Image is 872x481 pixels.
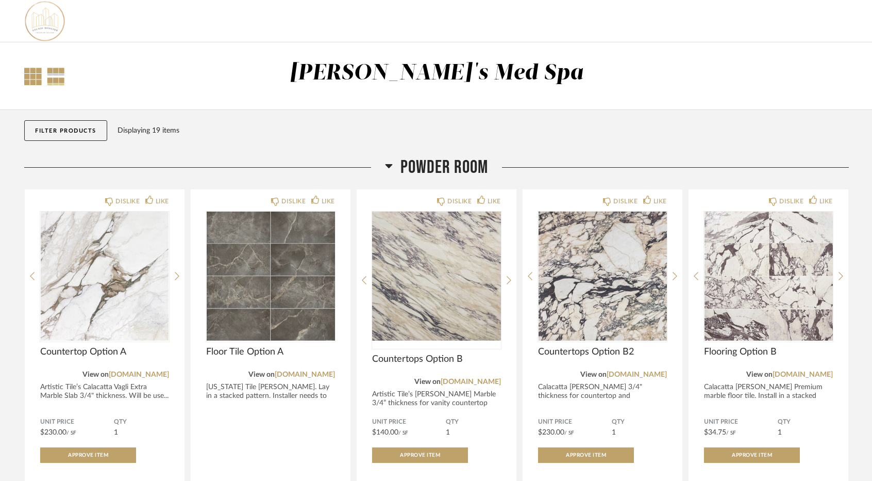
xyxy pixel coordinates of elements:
[114,418,169,426] span: QTY
[82,371,109,378] span: View on
[704,212,833,341] img: undefined
[118,125,844,136] div: Displaying 19 items
[538,429,564,436] span: $230.00
[290,62,583,84] div: [PERSON_NAME]'s Med Spa
[704,418,778,426] span: Unit Price
[653,196,667,206] div: LIKE
[732,453,772,458] span: Approve Item
[372,212,501,341] div: 0
[538,418,612,426] span: Unit Price
[488,196,501,206] div: LIKE
[704,383,833,409] div: Calacatta [PERSON_NAME] Premium marble floor tile. Install in a stacked pattern. Will ne...
[281,196,306,206] div: DISLIKE
[372,212,501,341] img: undefined
[704,346,833,358] span: Flooring Option B
[372,429,398,436] span: $140.00
[40,447,136,463] button: Approve Item
[248,371,275,378] span: View on
[24,1,65,42] img: 9b81d5a9-9fae-4a53-8b6b-a7a25a3011bc.png
[400,453,440,458] span: Approve Item
[206,383,335,409] div: [US_STATE] Tile [PERSON_NAME]. Lay in a stacked pattern. Installer needs to confi...
[372,354,501,365] span: Countertops Option B
[398,430,408,436] span: / SF
[538,383,667,409] div: Calacatta [PERSON_NAME] 3/4" thickness for countertop and backsplash.
[275,371,335,378] a: [DOMAIN_NAME]
[778,429,782,436] span: 1
[778,418,833,426] span: QTY
[40,418,114,426] span: Unit Price
[779,196,803,206] div: DISLIKE
[607,371,667,378] a: [DOMAIN_NAME]
[24,120,107,141] button: Filter Products
[40,383,169,400] div: Artistic Tile’s Calacatta Vagli Extra Marble Slab 3/4" thickness. Will be use...
[538,212,667,341] img: undefined
[538,447,634,463] button: Approve Item
[819,196,833,206] div: LIKE
[40,429,66,436] span: $230.00
[446,429,450,436] span: 1
[115,196,140,206] div: DISLIKE
[114,429,118,436] span: 1
[746,371,773,378] span: View on
[206,212,335,341] img: undefined
[773,371,833,378] a: [DOMAIN_NAME]
[564,430,574,436] span: / SF
[400,156,488,179] span: Powder Room
[538,346,667,358] span: Countertops Option B2
[612,418,667,426] span: QTY
[372,447,468,463] button: Approve Item
[704,447,800,463] button: Approve Item
[40,212,169,341] img: undefined
[613,196,638,206] div: DISLIKE
[566,453,606,458] span: Approve Item
[206,346,335,358] span: Floor Tile Option A
[68,453,108,458] span: Approve Item
[447,196,472,206] div: DISLIKE
[156,196,169,206] div: LIKE
[441,378,501,386] a: [DOMAIN_NAME]
[109,371,169,378] a: [DOMAIN_NAME]
[372,390,501,416] div: Artistic Tile’s [PERSON_NAME] Marble 3/4” thickness for vanity countertop an...
[726,430,736,436] span: / SF
[414,378,441,386] span: View on
[704,429,726,436] span: $34.75
[66,430,76,436] span: / SF
[446,418,501,426] span: QTY
[322,196,335,206] div: LIKE
[372,418,446,426] span: Unit Price
[40,346,169,358] span: Countertop Option A
[580,371,607,378] span: View on
[612,429,616,436] span: 1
